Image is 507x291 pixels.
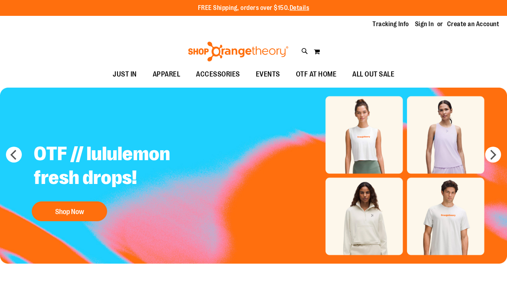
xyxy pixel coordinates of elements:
[256,65,280,83] span: EVENTS
[290,4,309,11] a: Details
[32,201,107,221] button: Shop Now
[352,65,394,83] span: ALL OUT SALE
[373,20,409,29] a: Tracking Info
[288,65,345,84] a: OTF AT HOME
[113,65,137,83] span: JUST IN
[28,136,225,225] a: OTF // lululemon fresh drops! Shop Now
[187,42,290,61] img: Shop Orangetheory
[296,65,337,83] span: OTF AT HOME
[105,65,145,84] a: JUST IN
[447,20,499,29] a: Create an Account
[153,65,181,83] span: APPAREL
[196,65,240,83] span: ACCESSORIES
[248,65,288,84] a: EVENTS
[415,20,434,29] a: Sign In
[344,65,402,84] a: ALL OUT SALE
[6,147,22,163] button: prev
[188,65,248,84] a: ACCESSORIES
[198,4,309,13] p: FREE Shipping, orders over $150.
[485,147,501,163] button: next
[145,65,188,84] a: APPAREL
[28,136,225,197] h2: OTF // lululemon fresh drops!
